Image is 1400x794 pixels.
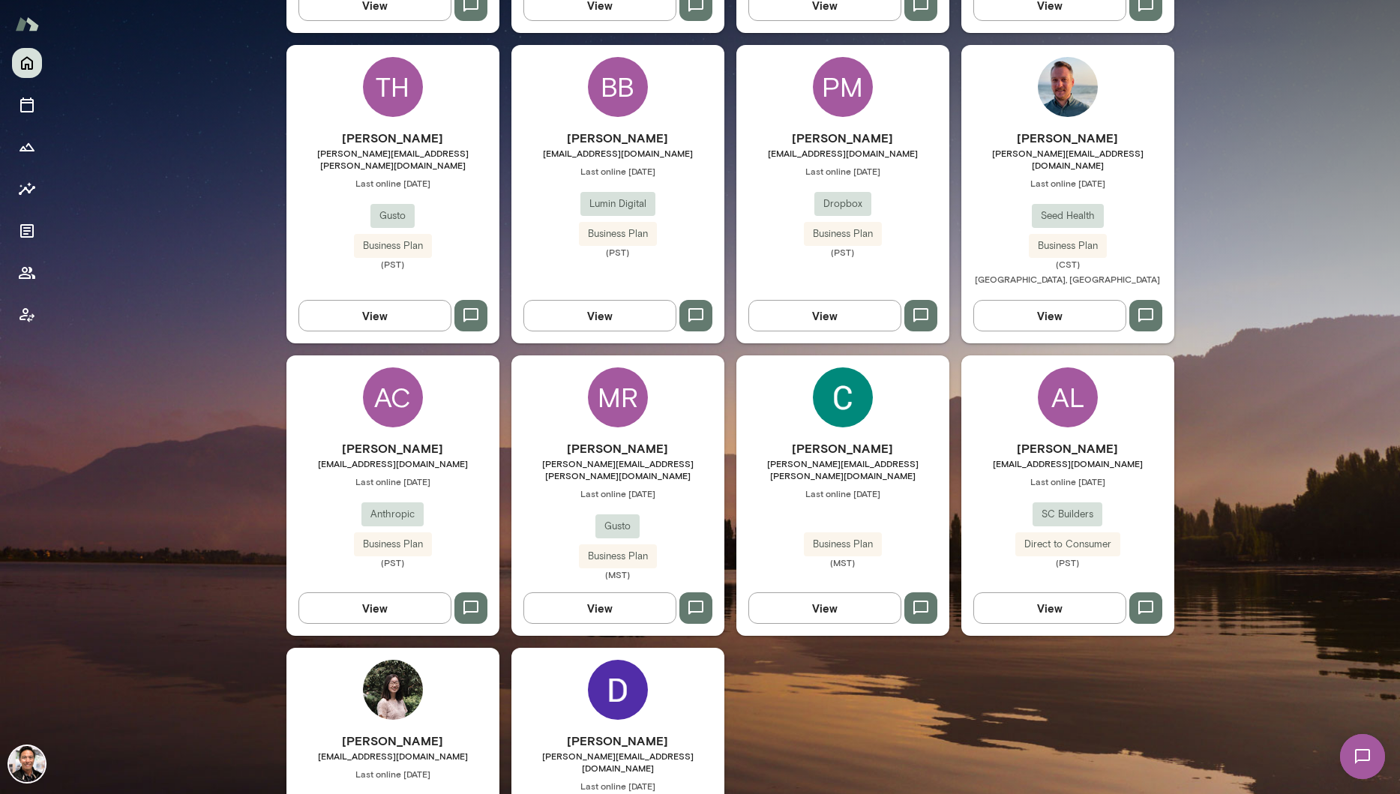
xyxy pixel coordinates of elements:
img: Christina Brady [813,367,873,427]
button: View [298,592,451,624]
h6: [PERSON_NAME] [511,732,724,750]
div: AC [363,367,423,427]
span: [EMAIL_ADDRESS][DOMAIN_NAME] [736,147,949,159]
span: Last online [DATE] [736,165,949,177]
h6: [PERSON_NAME] [736,129,949,147]
span: [PERSON_NAME][EMAIL_ADDRESS][PERSON_NAME][DOMAIN_NAME] [511,457,724,481]
h6: [PERSON_NAME] [511,439,724,457]
span: [PERSON_NAME][EMAIL_ADDRESS][DOMAIN_NAME] [511,750,724,774]
span: Last online [DATE] [286,475,499,487]
span: Business Plan [579,549,657,564]
button: Documents [12,216,42,246]
h6: [PERSON_NAME] [511,129,724,147]
div: AL [1038,367,1098,427]
div: PM [813,57,873,117]
span: [PERSON_NAME][EMAIL_ADDRESS][DOMAIN_NAME] [961,147,1174,171]
span: Last online [DATE] [961,475,1174,487]
span: Dropbox [814,196,871,211]
img: Mento [15,10,39,38]
span: Gusto [595,519,640,534]
span: (PST) [511,246,724,258]
span: Gusto [370,208,415,223]
h6: [PERSON_NAME] [286,732,499,750]
span: (PST) [286,556,499,568]
button: Growth Plan [12,132,42,162]
button: Members [12,258,42,288]
span: Business Plan [354,537,432,552]
span: Anthropic [361,507,424,522]
span: [EMAIL_ADDRESS][DOMAIN_NAME] [961,457,1174,469]
h6: [PERSON_NAME] [961,129,1174,147]
button: View [748,300,901,331]
span: Last online [DATE] [511,487,724,499]
img: Albert Villarde [9,746,45,782]
h6: [PERSON_NAME] [961,439,1174,457]
span: Last online [DATE] [736,487,949,499]
button: Insights [12,174,42,204]
button: View [523,300,676,331]
span: Last online [DATE] [286,768,499,780]
div: MR [588,367,648,427]
div: TH [363,57,423,117]
span: Business Plan [804,537,882,552]
span: Business Plan [579,226,657,241]
span: Direct to Consumer [1015,537,1120,552]
span: Lumin Digital [580,196,655,211]
span: Business Plan [804,226,882,241]
span: Last online [DATE] [511,165,724,177]
img: Dwayne Searwar [588,660,648,720]
h6: [PERSON_NAME] [736,439,949,457]
button: Sessions [12,90,42,120]
span: [EMAIL_ADDRESS][DOMAIN_NAME] [511,147,724,159]
h6: [PERSON_NAME] [286,129,499,147]
span: (MST) [511,568,724,580]
button: View [523,592,676,624]
span: Last online [DATE] [511,780,724,792]
button: View [298,300,451,331]
span: [PERSON_NAME][EMAIL_ADDRESS][PERSON_NAME][DOMAIN_NAME] [736,457,949,481]
span: (PST) [736,246,949,258]
span: (MST) [736,556,949,568]
span: SC Builders [1033,507,1102,522]
button: View [973,592,1126,624]
span: Last online [DATE] [961,177,1174,189]
button: Client app [12,300,42,330]
button: View [973,300,1126,331]
span: Business Plan [1029,238,1107,253]
span: Last online [DATE] [286,177,499,189]
div: BB [588,57,648,117]
img: Samantha Siau [363,660,423,720]
button: View [748,592,901,624]
span: (CST) [961,258,1174,270]
button: Home [12,48,42,78]
span: [EMAIL_ADDRESS][DOMAIN_NAME] [286,750,499,762]
span: [PERSON_NAME][EMAIL_ADDRESS][PERSON_NAME][DOMAIN_NAME] [286,147,499,171]
span: (PST) [286,258,499,270]
h6: [PERSON_NAME] [286,439,499,457]
img: Keith Frymark [1038,57,1098,117]
span: [EMAIL_ADDRESS][DOMAIN_NAME] [286,457,499,469]
span: Seed Health [1032,208,1104,223]
span: (PST) [961,556,1174,568]
span: Business Plan [354,238,432,253]
span: [GEOGRAPHIC_DATA], [GEOGRAPHIC_DATA] [975,274,1160,284]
